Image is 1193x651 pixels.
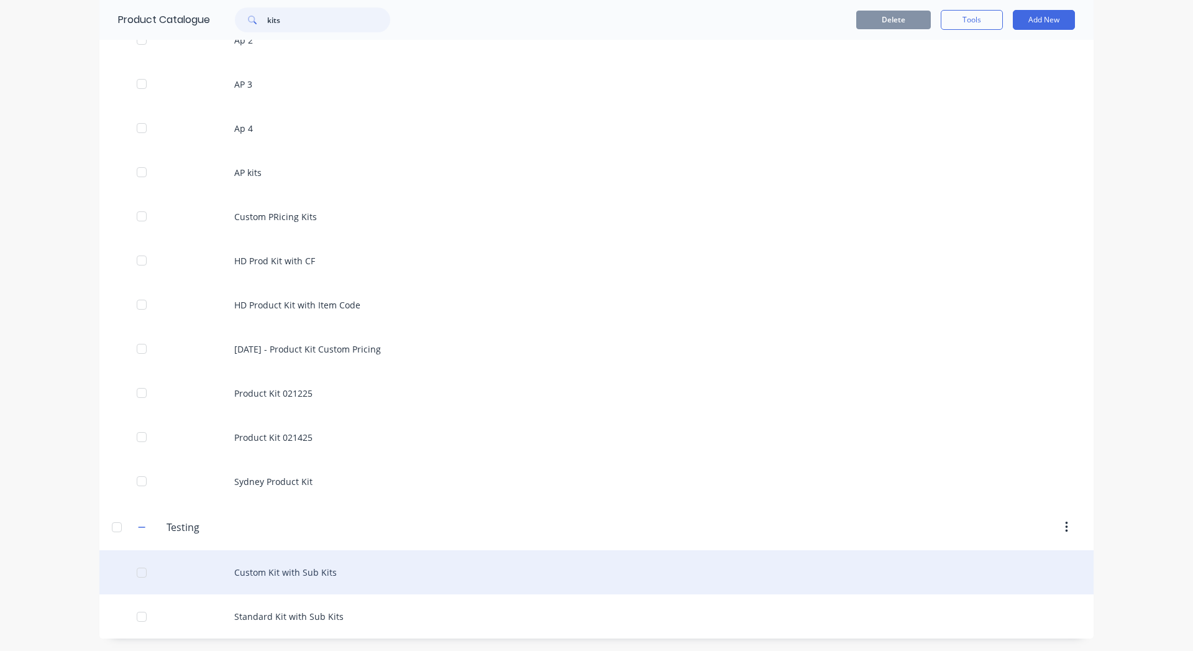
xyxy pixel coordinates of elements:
input: Enter category name [167,520,314,535]
div: [DATE] - Product Kit Custom Pricing [99,327,1094,371]
div: Product Kit 021225 [99,371,1094,415]
div: Ap 2 [99,18,1094,62]
div: Custom Kit with Sub Kits [99,550,1094,594]
button: Add New [1013,10,1075,30]
div: Custom PRicing Kits [99,195,1094,239]
div: Standard Kit with Sub Kits [99,594,1094,639]
div: Ap 4 [99,106,1094,150]
div: AP kits [99,150,1094,195]
div: AP 3 [99,62,1094,106]
div: Product Kit 021425 [99,415,1094,459]
div: HD Product Kit with Item Code [99,283,1094,327]
input: Search... [267,7,390,32]
div: Sydney Product Kit [99,459,1094,504]
button: Tools [941,10,1003,30]
div: HD Prod Kit with CF [99,239,1094,283]
button: Delete [856,11,931,29]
